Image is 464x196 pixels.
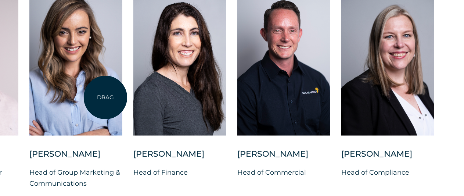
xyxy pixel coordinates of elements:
[341,167,434,178] p: Head of Compliance
[237,149,330,167] div: [PERSON_NAME]
[133,149,226,167] div: [PERSON_NAME]
[29,149,122,167] div: [PERSON_NAME]
[237,167,330,178] p: Head of Commercial
[133,167,226,178] p: Head of Finance
[341,149,434,167] div: [PERSON_NAME]
[29,167,122,189] p: Head of Group Marketing & Communications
